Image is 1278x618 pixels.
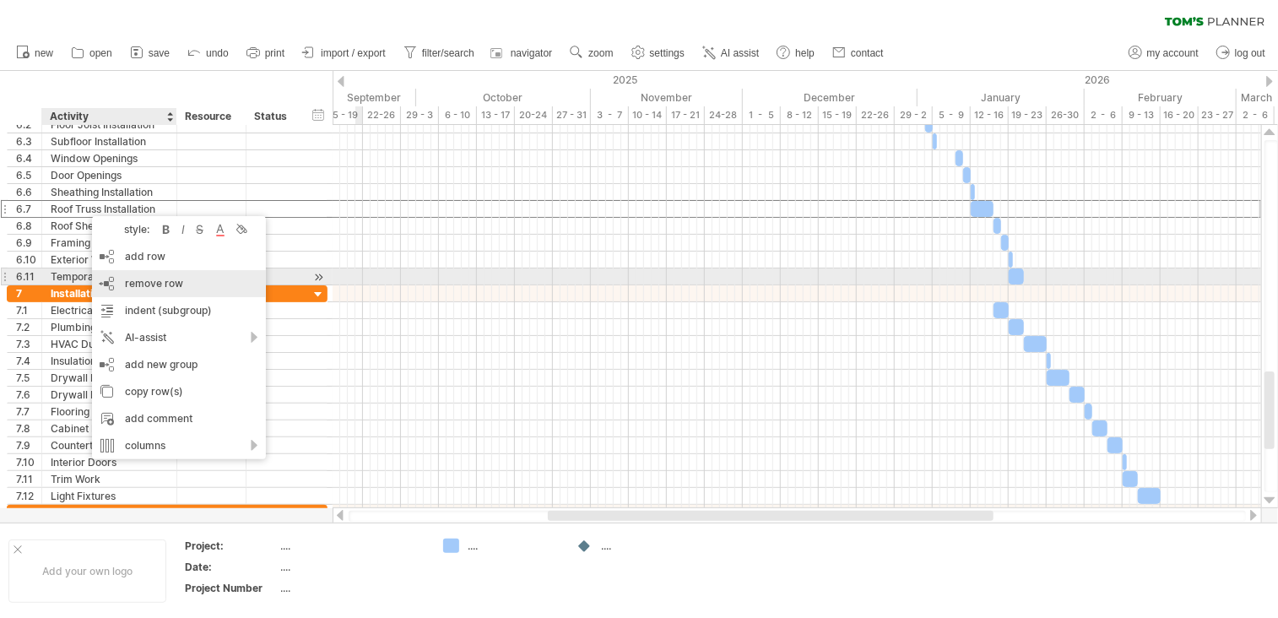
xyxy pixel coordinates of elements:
[16,201,41,217] div: 6.7
[281,539,423,553] div: ....
[629,106,667,124] div: 10 - 14
[851,47,884,59] span: contact
[477,106,515,124] div: 13 - 17
[16,302,41,318] div: 7.1
[92,324,266,351] div: AI-assist
[92,405,266,432] div: add comment
[16,319,41,335] div: 7.2
[515,106,553,124] div: 20-24
[254,108,291,125] div: Status
[781,106,819,124] div: 8 - 12
[857,106,895,124] div: 22-26
[1124,42,1204,64] a: my account
[51,353,168,369] div: Insulation
[149,47,170,59] span: save
[99,223,158,236] div: style:
[298,42,391,64] a: import / export
[51,302,168,318] div: Electrical Wiring
[51,420,168,436] div: Cabinet Installation
[51,184,168,200] div: Sheathing Installation
[627,42,690,64] a: settings
[16,370,41,386] div: 7.5
[265,47,284,59] span: print
[933,106,971,124] div: 5 - 9
[399,42,479,64] a: filter/search
[698,42,764,64] a: AI assist
[971,106,1009,124] div: 12 - 16
[125,277,183,290] span: remove row
[51,235,168,251] div: Framing Inspection
[795,47,815,59] span: help
[743,106,781,124] div: 1 - 5
[1199,106,1237,124] div: 23 - 27
[16,218,41,234] div: 6.8
[16,167,41,183] div: 6.5
[16,420,41,436] div: 7.8
[51,454,168,470] div: Interior Doors
[721,47,759,59] span: AI assist
[51,133,168,149] div: Subfloor Installation
[1047,106,1085,124] div: 26-30
[16,404,41,420] div: 7.7
[185,539,278,553] div: Project:
[1161,106,1199,124] div: 16 - 20
[591,106,629,124] div: 3 - 7
[16,387,41,403] div: 7.6
[92,432,266,459] div: columns
[16,184,41,200] div: 6.6
[16,285,41,301] div: 7
[1235,47,1265,59] span: log out
[468,539,560,553] div: ....
[16,505,41,521] div: 8
[895,106,933,124] div: 29 - 2
[422,47,474,59] span: filter/search
[249,89,416,106] div: September 2025
[819,106,857,124] div: 15 - 19
[588,47,613,59] span: zoom
[1237,106,1275,124] div: 2 - 6
[51,167,168,183] div: Door Openings
[1009,106,1047,124] div: 19 - 23
[92,351,266,378] div: add new group
[8,539,166,603] div: Add your own logo
[51,488,168,504] div: Light Fixtures
[185,581,278,595] div: Project Number
[16,150,41,166] div: 6.4
[50,108,167,125] div: Activity
[92,378,266,405] div: copy row(s)
[705,106,743,124] div: 24-28
[51,319,168,335] div: Plumbing Pipes
[51,404,168,420] div: Flooring Installation
[1085,106,1123,124] div: 2 - 6
[242,42,290,64] a: print
[566,42,618,64] a: zoom
[828,42,889,64] a: contact
[16,252,41,268] div: 6.10
[51,437,168,453] div: Countertop Installation
[918,89,1085,106] div: January 2026
[16,235,41,251] div: 6.9
[183,42,234,64] a: undo
[439,106,477,124] div: 6 - 10
[67,42,117,64] a: open
[51,387,168,403] div: Drywall Finishing
[126,42,175,64] a: save
[1147,47,1199,59] span: my account
[51,285,168,301] div: Installation
[321,47,386,59] span: import / export
[601,539,693,553] div: ....
[89,47,112,59] span: open
[51,336,168,352] div: HVAC Ductwork
[92,243,266,270] div: add row
[281,581,423,595] div: ....
[325,106,363,124] div: 15 - 19
[401,106,439,124] div: 29 - 3
[16,471,41,487] div: 7.11
[35,47,53,59] span: new
[743,89,918,106] div: December 2025
[311,268,327,286] div: scroll to activity
[16,133,41,149] div: 6.3
[51,505,168,521] div: Finishing
[591,89,743,106] div: November 2025
[772,42,820,64] a: help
